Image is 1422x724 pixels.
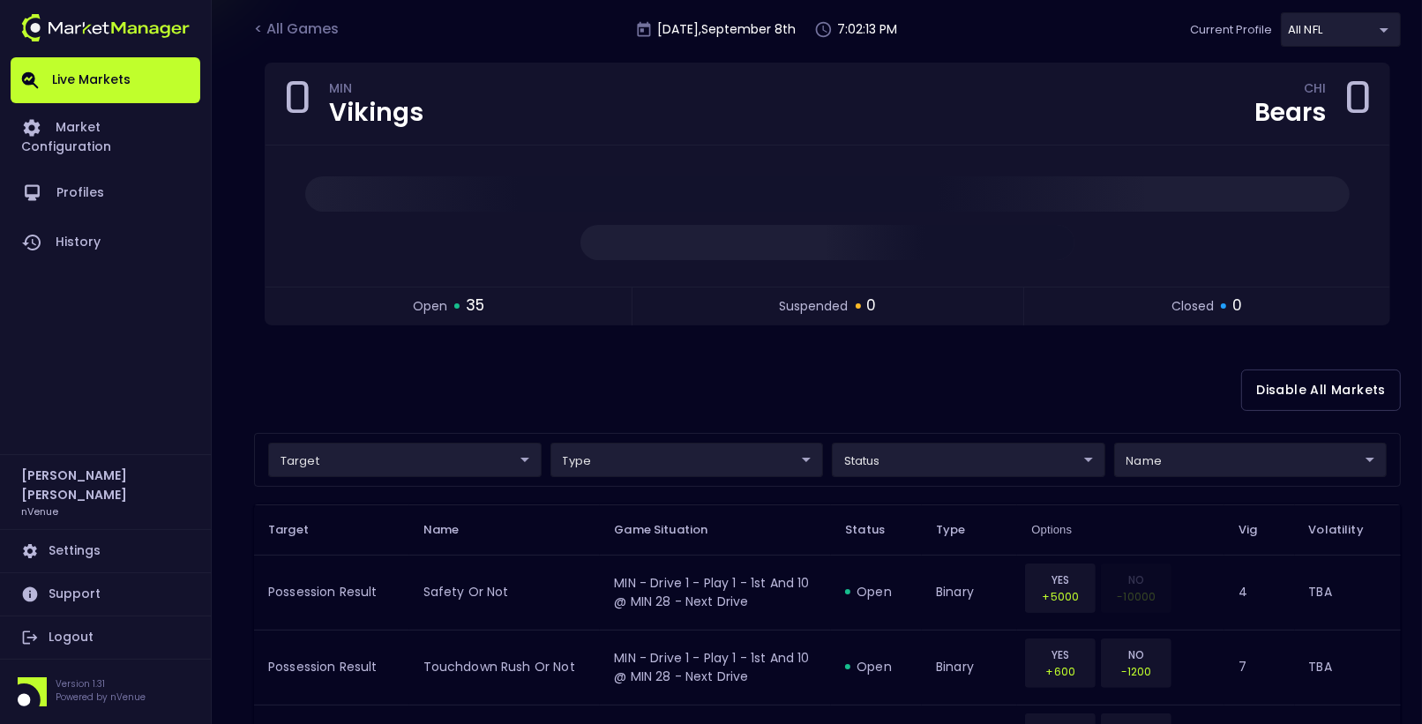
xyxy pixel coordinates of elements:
h2: [PERSON_NAME] [PERSON_NAME] [21,466,190,504]
p: Current Profile [1190,21,1272,39]
a: Settings [11,530,200,572]
td: MIN - Drive 1 - Play 1 - 1st and 10 @ MIN 28 - Next Drive [600,630,831,705]
a: Support [11,573,200,616]
p: YES [1037,646,1084,663]
p: +5000 [1037,588,1084,605]
p: -1200 [1112,663,1160,680]
td: binary [922,630,1017,705]
span: 35 [466,295,484,317]
th: Options [1017,504,1224,555]
span: closed [1171,297,1214,316]
p: YES [1037,571,1084,588]
span: Name [423,522,483,538]
a: Market Configuration [11,103,200,168]
td: Possession Result [254,555,409,630]
div: target [832,443,1105,477]
span: open [413,297,447,316]
td: safety or not [409,555,601,630]
h3: nVenue [21,504,58,518]
span: Target [268,522,332,538]
div: Obsolete [1101,564,1171,613]
div: Version 1.31Powered by nVenue [11,677,200,706]
a: Logout [11,616,200,659]
span: Type [936,522,989,538]
td: TBA [1295,630,1401,705]
div: target [1114,443,1388,477]
p: +600 [1037,663,1084,680]
span: Status [845,522,908,538]
td: binary [922,555,1017,630]
div: 0 [1343,78,1372,131]
td: 4 [1224,555,1294,630]
p: Version 1.31 [56,677,146,690]
div: Vikings [329,101,423,125]
td: 7 [1224,630,1294,705]
p: 7:02:13 PM [838,20,898,39]
div: MIN [329,84,423,98]
div: open [845,658,908,675]
div: open [845,583,908,601]
span: Game Situation [614,522,730,538]
p: -10000 [1112,588,1160,605]
span: suspended [780,297,849,316]
span: 0 [867,295,877,317]
button: Disable All Markets [1241,369,1401,411]
p: [DATE] , September 8 th [658,20,797,39]
img: logo [21,14,190,41]
div: 0 [283,78,311,131]
td: Possession Result [254,630,409,705]
a: Profiles [11,168,200,218]
td: TBA [1295,555,1401,630]
a: Live Markets [11,57,200,103]
div: CHI [1304,84,1326,98]
td: touchdown rush or not [409,630,601,705]
div: Bears [1254,101,1326,125]
div: target [550,443,824,477]
span: Volatility [1309,522,1387,538]
div: < All Games [254,19,342,41]
a: History [11,218,200,267]
td: MIN - Drive 1 - Play 1 - 1st and 10 @ MIN 28 - Next Drive [600,555,831,630]
div: target [268,443,542,477]
div: target [1281,12,1401,47]
p: NO [1112,571,1160,588]
span: Vig [1239,522,1280,538]
p: NO [1112,646,1160,663]
p: Powered by nVenue [56,690,146,704]
span: 0 [1232,295,1242,317]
